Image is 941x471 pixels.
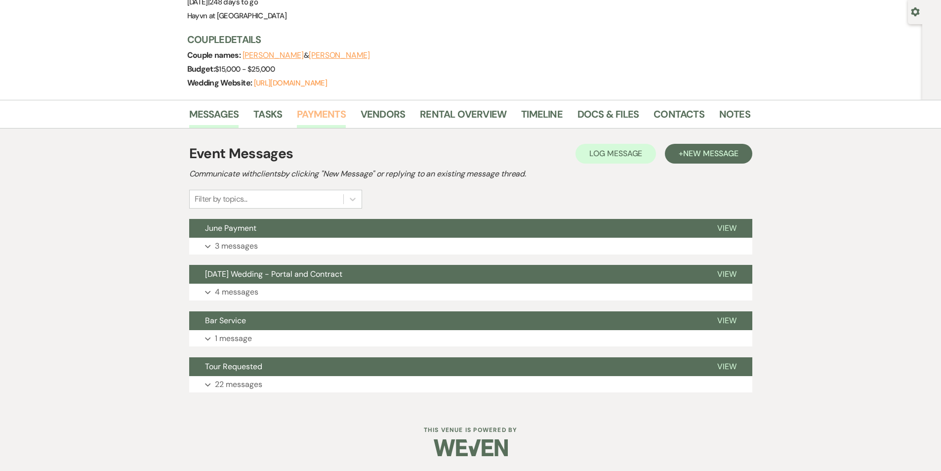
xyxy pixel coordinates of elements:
span: Wedding Website: [187,78,254,88]
button: 22 messages [189,376,752,393]
p: 3 messages [215,240,258,253]
span: View [717,269,736,279]
span: [DATE] Wedding - Portal and Contract [205,269,342,279]
span: View [717,223,736,233]
button: 4 messages [189,284,752,300]
button: 3 messages [189,238,752,255]
h1: Event Messages [189,143,293,164]
span: Bar Service [205,315,246,326]
img: Weven Logo [434,430,508,465]
button: View [701,265,752,284]
a: Tasks [253,106,282,128]
button: 1 message [189,330,752,347]
a: Timeline [521,106,563,128]
a: Docs & Files [577,106,639,128]
h2: Communicate with clients by clicking "New Message" or replying to an existing message thread. [189,168,752,180]
span: View [717,361,736,372]
a: Rental Overview [420,106,506,128]
span: Hayvn at [GEOGRAPHIC_DATA] [187,11,286,21]
a: Payments [297,106,346,128]
button: [PERSON_NAME] [309,51,370,59]
a: Messages [189,106,239,128]
button: Bar Service [189,311,701,330]
button: View [701,357,752,376]
button: Log Message [575,144,656,164]
button: [PERSON_NAME] [243,51,304,59]
span: & [243,50,370,60]
a: [URL][DOMAIN_NAME] [254,78,327,88]
button: View [701,219,752,238]
button: Open lead details [911,6,920,16]
a: Vendors [361,106,405,128]
span: $15,000 - $25,000 [215,64,275,74]
button: View [701,311,752,330]
p: 1 message [215,332,252,345]
p: 4 messages [215,286,258,299]
span: New Message [683,148,738,159]
p: 22 messages [215,378,262,391]
a: Notes [719,106,750,128]
span: Budget: [187,64,215,74]
span: Tour Requested [205,361,262,372]
span: June Payment [205,223,256,233]
button: June Payment [189,219,701,238]
a: Contacts [654,106,704,128]
div: Filter by topics... [195,193,247,205]
button: Tour Requested [189,357,701,376]
span: Couple names: [187,50,243,60]
h3: Couple Details [187,33,740,46]
span: Log Message [589,148,642,159]
span: View [717,315,736,326]
button: [DATE] Wedding - Portal and Contract [189,265,701,284]
button: +New Message [665,144,752,164]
